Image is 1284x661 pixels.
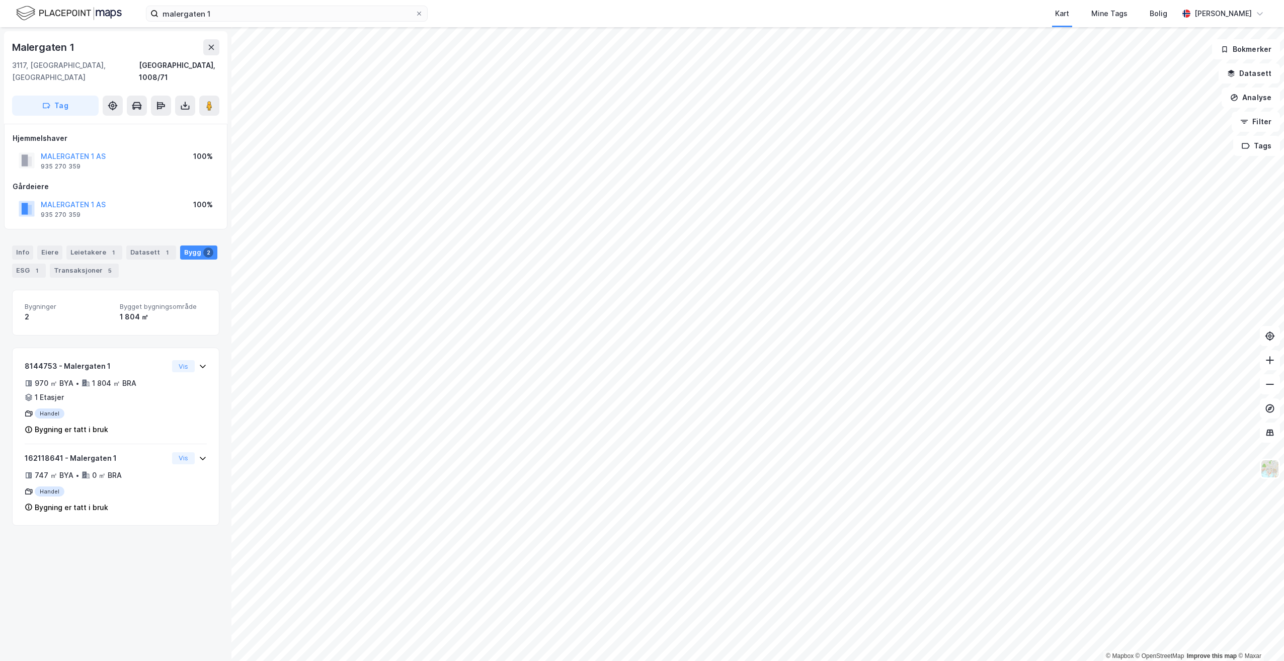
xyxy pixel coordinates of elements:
[16,5,122,22] img: logo.f888ab2527a4732fd821a326f86c7f29.svg
[25,360,168,372] div: 8144753 - Malergaten 1
[41,162,81,171] div: 935 270 359
[13,181,219,193] div: Gårdeiere
[172,360,195,372] button: Vis
[35,424,108,436] div: Bygning er tatt i bruk
[25,302,112,311] span: Bygninger
[35,469,73,481] div: 747 ㎡ BYA
[25,311,112,323] div: 2
[12,264,46,278] div: ESG
[120,302,207,311] span: Bygget bygningsområde
[1136,652,1184,659] a: OpenStreetMap
[92,469,122,481] div: 0 ㎡ BRA
[203,247,213,258] div: 2
[75,379,79,387] div: •
[1187,652,1237,659] a: Improve this map
[162,247,172,258] div: 1
[1234,613,1284,661] div: Kontrollprogram for chat
[1212,39,1280,59] button: Bokmerker
[108,247,118,258] div: 1
[13,132,219,144] div: Hjemmelshaver
[1055,8,1069,20] div: Kart
[1150,8,1167,20] div: Bolig
[1234,613,1284,661] iframe: Chat Widget
[105,266,115,276] div: 5
[1194,8,1252,20] div: [PERSON_NAME]
[158,6,415,21] input: Søk på adresse, matrikkel, gårdeiere, leietakere eller personer
[126,245,176,260] div: Datasett
[35,377,73,389] div: 970 ㎡ BYA
[12,39,76,55] div: Malergaten 1
[12,96,99,116] button: Tag
[1232,112,1280,132] button: Filter
[193,199,213,211] div: 100%
[92,377,136,389] div: 1 804 ㎡ BRA
[32,266,42,276] div: 1
[41,211,81,219] div: 935 270 359
[1219,63,1280,84] button: Datasett
[50,264,119,278] div: Transaksjoner
[193,150,213,162] div: 100%
[1233,136,1280,156] button: Tags
[35,502,108,514] div: Bygning er tatt i bruk
[66,245,122,260] div: Leietakere
[37,245,62,260] div: Eiere
[1106,652,1134,659] a: Mapbox
[75,471,79,479] div: •
[139,59,219,84] div: [GEOGRAPHIC_DATA], 1008/71
[172,452,195,464] button: Vis
[1222,88,1280,108] button: Analyse
[120,311,207,323] div: 1 804 ㎡
[1260,459,1279,478] img: Z
[12,59,139,84] div: 3117, [GEOGRAPHIC_DATA], [GEOGRAPHIC_DATA]
[35,391,64,403] div: 1 Etasjer
[12,245,33,260] div: Info
[1091,8,1128,20] div: Mine Tags
[180,245,217,260] div: Bygg
[25,452,168,464] div: 162118641 - Malergaten 1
